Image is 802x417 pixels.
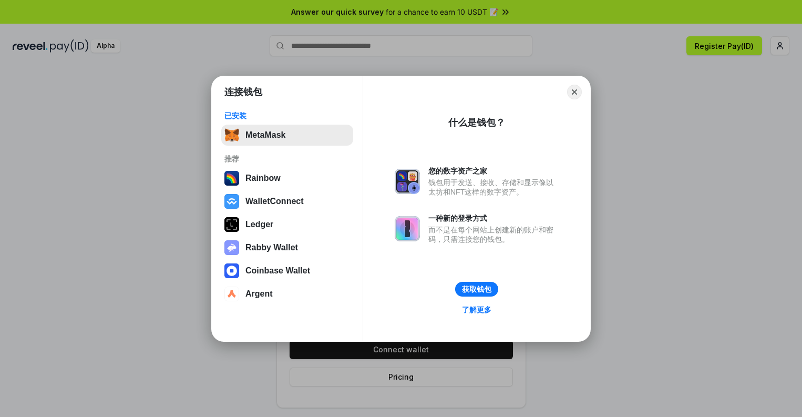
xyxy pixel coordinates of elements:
img: svg+xml,%3Csvg%20fill%3D%22none%22%20height%3D%2233%22%20viewBox%3D%220%200%2035%2033%22%20width%... [224,128,239,143]
button: MetaMask [221,125,353,146]
button: Ledger [221,214,353,235]
div: 钱包用于发送、接收、存储和显示像以太坊和NFT这样的数字资产。 [428,178,559,197]
img: svg+xml,%3Csvg%20xmlns%3D%22http%3A%2F%2Fwww.w3.org%2F2000%2Fsvg%22%20width%3D%2228%22%20height%3... [224,217,239,232]
div: Coinbase Wallet [245,266,310,276]
div: 一种新的登录方式 [428,213,559,223]
img: svg+xml,%3Csvg%20width%3D%2228%22%20height%3D%2228%22%20viewBox%3D%220%200%2028%2028%22%20fill%3D... [224,263,239,278]
button: Rainbow [221,168,353,189]
div: 什么是钱包？ [448,116,505,129]
h1: 连接钱包 [224,86,262,98]
img: svg+xml,%3Csvg%20width%3D%2228%22%20height%3D%2228%22%20viewBox%3D%220%200%2028%2028%22%20fill%3D... [224,287,239,301]
button: 获取钱包 [455,282,498,297]
div: 推荐 [224,154,350,164]
img: svg+xml,%3Csvg%20xmlns%3D%22http%3A%2F%2Fwww.w3.org%2F2000%2Fsvg%22%20fill%3D%22none%22%20viewBox... [395,216,420,241]
div: 获取钱包 [462,284,491,294]
button: Rabby Wallet [221,237,353,258]
button: WalletConnect [221,191,353,212]
div: 您的数字资产之家 [428,166,559,176]
button: Close [567,85,582,99]
div: Rainbow [245,174,281,183]
div: 已安装 [224,111,350,120]
div: WalletConnect [245,197,304,206]
div: Argent [245,289,273,299]
img: svg+xml,%3Csvg%20width%3D%22120%22%20height%3D%22120%22%20viewBox%3D%220%200%20120%20120%22%20fil... [224,171,239,186]
div: 了解更多 [462,305,491,314]
div: Rabby Wallet [245,243,298,252]
div: Ledger [245,220,273,229]
img: svg+xml,%3Csvg%20xmlns%3D%22http%3A%2F%2Fwww.w3.org%2F2000%2Fsvg%22%20fill%3D%22none%22%20viewBox... [395,169,420,194]
img: svg+xml,%3Csvg%20width%3D%2228%22%20height%3D%2228%22%20viewBox%3D%220%200%2028%2028%22%20fill%3D... [224,194,239,209]
button: Coinbase Wallet [221,260,353,281]
img: svg+xml,%3Csvg%20xmlns%3D%22http%3A%2F%2Fwww.w3.org%2F2000%2Fsvg%22%20fill%3D%22none%22%20viewBox... [224,240,239,255]
div: 而不是在每个网站上创建新的账户和密码，只需连接您的钱包。 [428,225,559,244]
div: MetaMask [245,130,285,140]
a: 了解更多 [456,303,498,317]
button: Argent [221,283,353,304]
